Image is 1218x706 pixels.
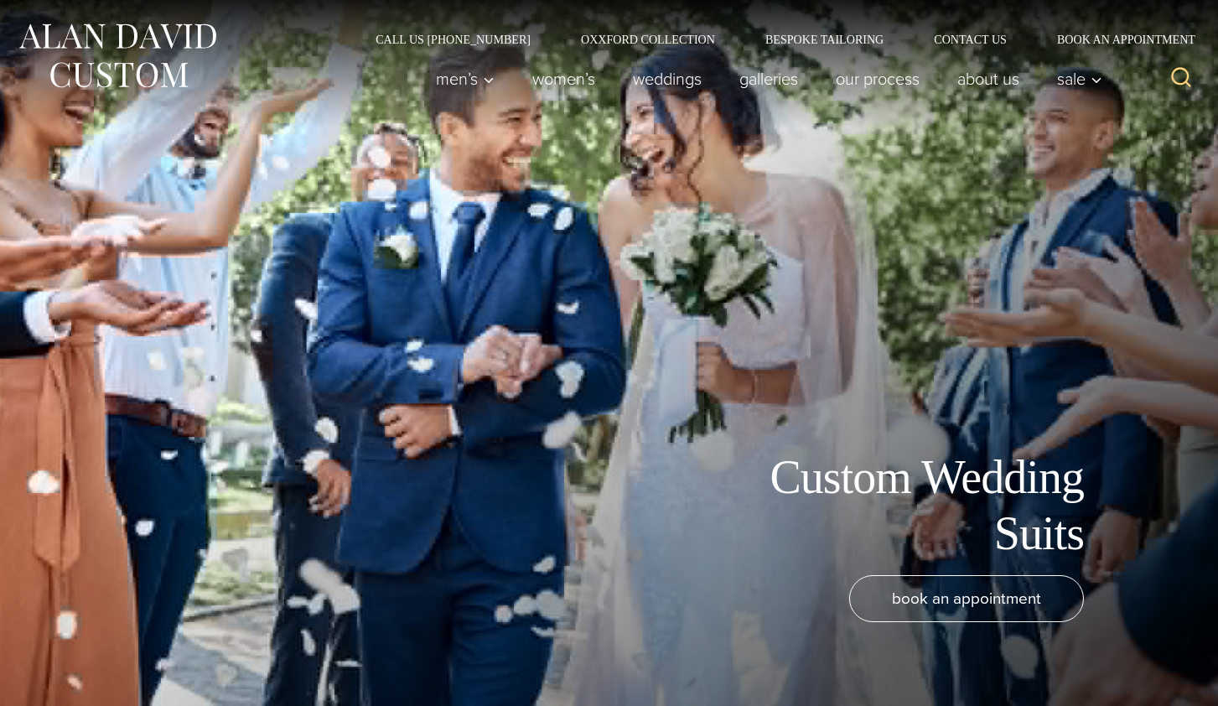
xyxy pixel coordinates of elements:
nav: Primary Navigation [417,62,1112,96]
img: Alan David Custom [17,18,218,93]
a: Bespoke Tailoring [740,34,909,45]
a: weddings [614,62,721,96]
span: Men’s [436,70,495,87]
span: book an appointment [892,586,1041,610]
h1: Custom Wedding Suits [707,449,1084,562]
a: Contact Us [909,34,1032,45]
a: Women’s [514,62,614,96]
button: View Search Form [1161,59,1201,99]
a: Galleries [721,62,817,96]
nav: Secondary Navigation [350,34,1201,45]
a: Oxxford Collection [556,34,740,45]
span: Sale [1057,70,1102,87]
a: Call Us [PHONE_NUMBER] [350,34,556,45]
a: Book an Appointment [1032,34,1201,45]
a: book an appointment [849,575,1084,622]
a: About Us [939,62,1039,96]
a: Our Process [817,62,939,96]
